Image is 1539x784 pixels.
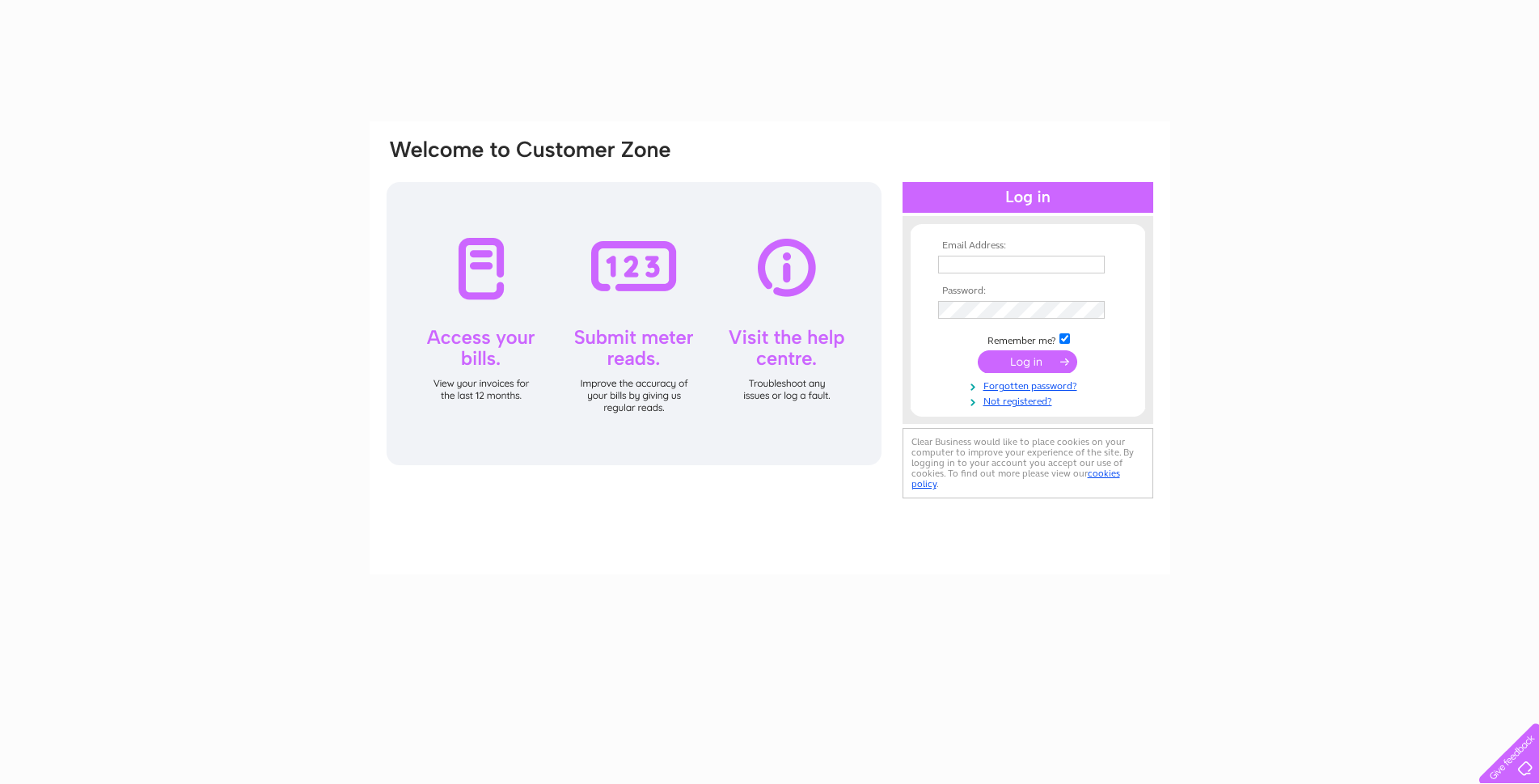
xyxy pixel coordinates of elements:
[903,428,1153,498] div: Clear Business would like to place cookies on your computer to improve your experience of the sit...
[938,392,1122,408] a: Not registered?
[934,331,1122,347] td: Remember me?
[934,240,1122,252] th: Email Address:
[911,468,1120,489] a: cookies policy
[938,377,1122,392] a: Forgotten password?
[978,350,1077,373] input: Submit
[934,286,1122,297] th: Password:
